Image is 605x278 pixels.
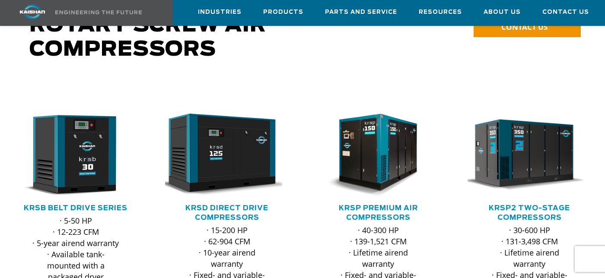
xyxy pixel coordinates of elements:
span: Resources [419,7,462,17]
span: Contact Us [542,7,589,17]
div: krsp350 [468,114,591,197]
span: Industries [198,7,242,17]
a: Resources [419,0,462,24]
img: krsp150 [310,114,433,197]
img: Engineering the future [55,10,142,14]
span: Parts and Service [325,7,397,17]
img: krsp350 [461,114,585,197]
span: About Us [484,7,521,17]
a: Industries [198,0,242,24]
div: krsd125 [165,114,289,197]
span: CONTACT US [501,22,548,32]
a: Contact Us [542,0,589,24]
div: krsb30 [14,114,137,197]
img: krsb30 [7,114,131,197]
a: CONTACT US [474,18,581,37]
span: Products [263,7,303,17]
a: KRSP Premium Air Compressors [339,205,418,221]
a: KRSP2 Two-Stage Compressors [489,205,570,221]
div: krsp150 [316,114,440,197]
img: krsd125 [159,114,282,197]
a: Parts and Service [325,0,397,24]
a: KRSB Belt Drive Series [24,205,127,212]
a: Products [263,0,303,24]
a: About Us [484,0,521,24]
a: KRSD Direct Drive Compressors [185,205,268,221]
